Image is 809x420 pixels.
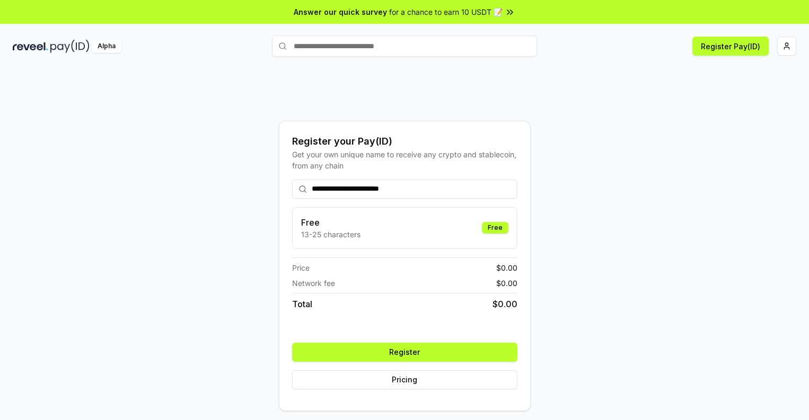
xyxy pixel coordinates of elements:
[692,37,769,56] button: Register Pay(ID)
[389,6,503,17] span: for a chance to earn 10 USDT 📝
[292,134,517,149] div: Register your Pay(ID)
[294,6,387,17] span: Answer our quick survey
[292,149,517,171] div: Get your own unique name to receive any crypto and stablecoin, from any chain
[496,262,517,273] span: $ 0.00
[482,222,508,234] div: Free
[301,229,360,240] p: 13-25 characters
[292,298,312,310] span: Total
[292,370,517,389] button: Pricing
[50,40,90,53] img: pay_id
[292,262,310,273] span: Price
[292,343,517,362] button: Register
[92,40,121,53] div: Alpha
[292,278,335,289] span: Network fee
[13,40,48,53] img: reveel_dark
[301,216,360,229] h3: Free
[493,298,517,310] span: $ 0.00
[496,278,517,289] span: $ 0.00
